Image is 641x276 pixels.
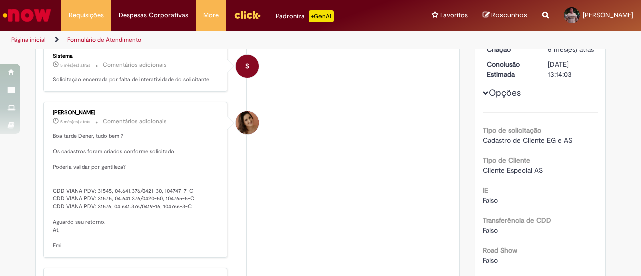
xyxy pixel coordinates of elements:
[8,31,420,49] ul: Trilhas de página
[203,10,219,20] span: More
[60,62,90,68] time: 15/05/2025 16:00:04
[53,76,219,84] p: Solicitação encerrada por falta de interatividade do solicitante.
[483,246,517,255] b: Road Show
[60,119,90,125] span: 5 mês(es) atrás
[103,117,167,126] small: Comentários adicionais
[479,44,541,54] dt: Criação
[11,36,46,44] a: Página inicial
[483,216,551,225] b: Transferência de CDD
[483,256,498,265] span: Falso
[53,53,219,59] div: Sistema
[440,10,468,20] span: Favoritos
[483,136,572,145] span: Cadastro de Cliente EG e AS
[60,62,90,68] span: 5 mês(es) atrás
[583,11,633,19] span: [PERSON_NAME]
[236,111,259,134] div: Emiliane Dias De Souza
[53,110,219,116] div: [PERSON_NAME]
[548,59,594,79] div: [DATE] 13:14:03
[491,10,527,20] span: Rascunhos
[67,36,141,44] a: Formulário de Atendimento
[548,45,594,54] time: 24/04/2025 16:03:18
[69,10,104,20] span: Requisições
[309,10,334,22] p: +GenAi
[479,59,541,79] dt: Conclusão Estimada
[103,61,167,69] small: Comentários adicionais
[483,166,543,175] span: Cliente Especial AS
[1,5,53,25] img: ServiceNow
[483,196,498,205] span: Falso
[245,54,249,78] span: S
[483,156,530,165] b: Tipo de Cliente
[236,55,259,78] div: System
[483,126,541,135] b: Tipo de solicitação
[483,11,527,20] a: Rascunhos
[119,10,188,20] span: Despesas Corporativas
[483,226,498,235] span: Falso
[53,132,219,250] p: Boa tarde Dener, tudo bem ? Os cadastros foram criados conforme solicitado. Poderia validar por g...
[60,119,90,125] time: 07/05/2025 18:21:19
[548,45,594,54] span: 5 mês(es) atrás
[234,7,261,22] img: click_logo_yellow_360x200.png
[548,44,594,54] div: 24/04/2025 16:03:18
[276,10,334,22] div: Padroniza
[483,186,488,195] b: IE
